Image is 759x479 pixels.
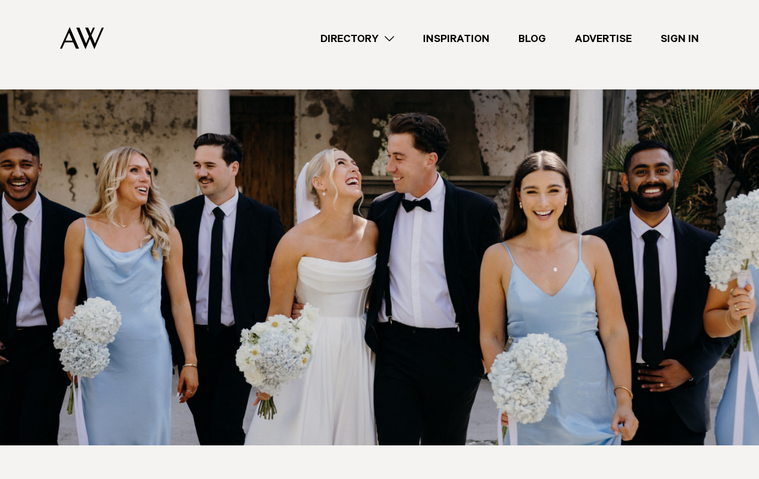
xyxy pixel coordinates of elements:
a: Advertise [560,31,646,47]
img: Auckland Weddings Logo [60,27,104,49]
a: Inspiration [409,31,504,47]
a: Directory [306,31,409,47]
a: Blog [504,31,560,47]
a: Sign In [646,31,713,47]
